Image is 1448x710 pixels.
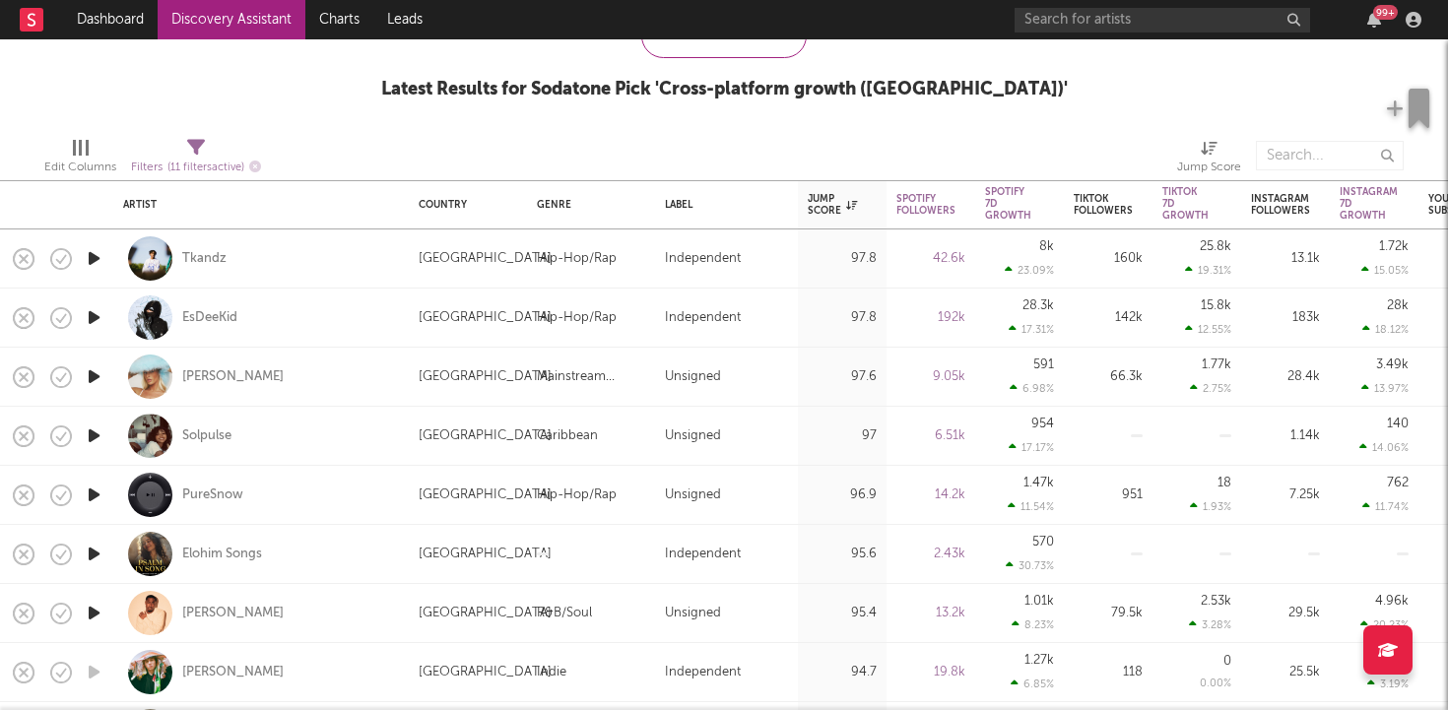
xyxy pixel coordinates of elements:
[896,602,965,625] div: 13.2k
[537,424,598,448] div: Caribbean
[665,306,741,330] div: Independent
[896,193,955,217] div: Spotify Followers
[896,543,965,566] div: 2.43k
[1006,559,1054,572] div: 30.73 %
[808,247,877,271] div: 97.8
[1009,323,1054,336] div: 17.31 %
[182,250,227,268] a: Tkandz
[182,664,284,681] a: [PERSON_NAME]
[808,543,877,566] div: 95.6
[1033,358,1054,371] div: 591
[808,365,877,389] div: 97.6
[1361,382,1409,395] div: 13.97 %
[1074,365,1143,389] div: 66.3k
[665,424,721,448] div: Unsigned
[896,365,965,389] div: 9.05k
[896,306,965,330] div: 192k
[665,365,721,389] div: Unsigned
[1074,193,1133,217] div: Tiktok Followers
[1022,299,1054,312] div: 28.3k
[1359,441,1409,454] div: 14.06 %
[381,78,1068,101] div: Latest Results for Sodatone Pick ' Cross-platform growth ([GEOGRAPHIC_DATA]) '
[1177,156,1241,179] div: Jump Score
[1361,264,1409,277] div: 15.05 %
[1200,678,1231,689] div: 0.00 %
[665,199,778,211] div: Label
[665,661,741,684] div: Independent
[896,247,965,271] div: 42.6k
[419,484,552,507] div: [GEOGRAPHIC_DATA]
[1201,299,1231,312] div: 15.8k
[537,484,617,507] div: Hip-Hop/Rap
[182,605,284,622] a: [PERSON_NAME]
[1251,661,1320,684] div: 25.5k
[1074,602,1143,625] div: 79.5k
[1251,424,1320,448] div: 1.14k
[182,427,231,445] a: Solpulse
[537,247,617,271] div: Hip-Hop/Rap
[808,306,877,330] div: 97.8
[1251,484,1320,507] div: 7.25k
[1162,186,1209,222] div: Tiktok 7D Growth
[1200,240,1231,253] div: 25.8k
[167,162,244,173] span: ( 11 filters active)
[808,484,877,507] div: 96.9
[1024,595,1054,608] div: 1.01k
[419,306,552,330] div: [GEOGRAPHIC_DATA]
[1190,500,1231,513] div: 1.93 %
[44,131,116,188] div: Edit Columns
[182,486,243,504] div: PureSnow
[1387,299,1409,312] div: 28k
[1202,358,1231,371] div: 1.77k
[1367,678,1409,690] div: 3.19 %
[1360,618,1409,631] div: 20.23 %
[1005,264,1054,277] div: 23.09 %
[537,602,592,625] div: R&B/Soul
[1074,484,1143,507] div: 951
[896,424,965,448] div: 6.51k
[1015,8,1310,32] input: Search for artists
[1032,536,1054,549] div: 570
[1376,358,1409,371] div: 3.49k
[665,247,741,271] div: Independent
[1373,5,1398,20] div: 99 +
[1190,382,1231,395] div: 2.75 %
[1074,661,1143,684] div: 118
[1074,247,1143,271] div: 160k
[1251,306,1320,330] div: 183k
[896,661,965,684] div: 19.8k
[1185,264,1231,277] div: 19.31 %
[1251,193,1310,217] div: Instagram Followers
[1362,500,1409,513] div: 11.74 %
[1256,141,1404,170] input: Search...
[419,661,552,684] div: [GEOGRAPHIC_DATA]
[1012,618,1054,631] div: 8.23 %
[182,309,237,327] a: EsDeeKid
[808,602,877,625] div: 95.4
[537,365,645,389] div: Mainstream Electronic
[896,484,965,507] div: 14.2k
[1223,655,1231,668] div: 0
[1009,441,1054,454] div: 17.17 %
[1251,365,1320,389] div: 28.4k
[182,546,262,563] a: Elohim Songs
[419,424,552,448] div: [GEOGRAPHIC_DATA]
[1024,654,1054,667] div: 1.27k
[419,199,507,211] div: Country
[1185,323,1231,336] div: 12.55 %
[1010,382,1054,395] div: 6.98 %
[1387,418,1409,430] div: 140
[419,365,552,389] div: [GEOGRAPHIC_DATA]
[537,306,617,330] div: Hip-Hop/Rap
[123,199,389,211] div: Artist
[1218,477,1231,489] div: 18
[182,368,284,386] div: [PERSON_NAME]
[419,247,552,271] div: [GEOGRAPHIC_DATA]
[1011,678,1054,690] div: 6.85 %
[1362,323,1409,336] div: 18.12 %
